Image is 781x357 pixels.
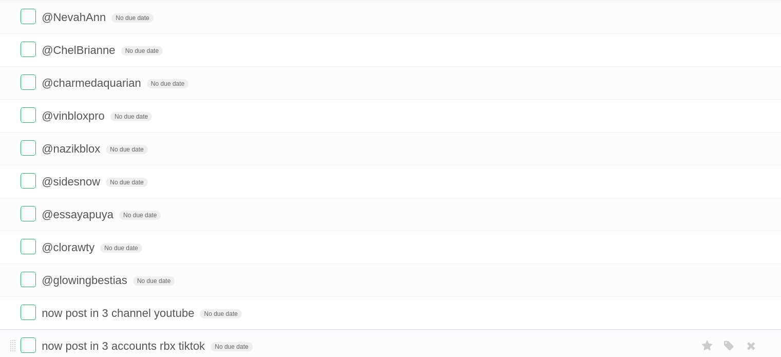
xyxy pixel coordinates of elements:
[21,42,36,57] label: Done
[106,145,147,154] span: No due date
[42,142,103,155] span: @nazikblox
[42,208,116,221] span: @essayapuya
[200,309,241,318] span: No due date
[698,337,717,354] label: Star task
[110,112,152,121] span: No due date
[121,46,163,55] span: No due date
[21,305,36,320] label: Done
[42,307,197,320] span: now post in 3 channel youtube
[211,342,252,351] span: No due date
[42,175,103,188] span: @sidesnow
[21,272,36,287] label: Done
[21,173,36,189] label: Done
[21,337,36,353] label: Done
[21,239,36,254] label: Done
[100,243,142,253] span: No due date
[42,77,144,89] span: @charmedaquarian
[133,276,175,286] span: No due date
[42,44,118,57] span: @ChelBrianne
[111,13,153,23] span: No due date
[147,79,188,88] span: No due date
[42,11,108,24] span: @NevahAnn
[42,109,107,122] span: @vinbloxpro
[21,206,36,221] label: Done
[42,274,130,287] span: @glowingbestias
[21,140,36,156] label: Done
[106,178,147,187] span: No due date
[21,74,36,90] label: Done
[42,241,97,254] span: @clorawty
[21,107,36,123] label: Done
[119,211,161,220] span: No due date
[21,9,36,24] label: Done
[42,340,207,352] span: now post in 3 accounts rbx tiktok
